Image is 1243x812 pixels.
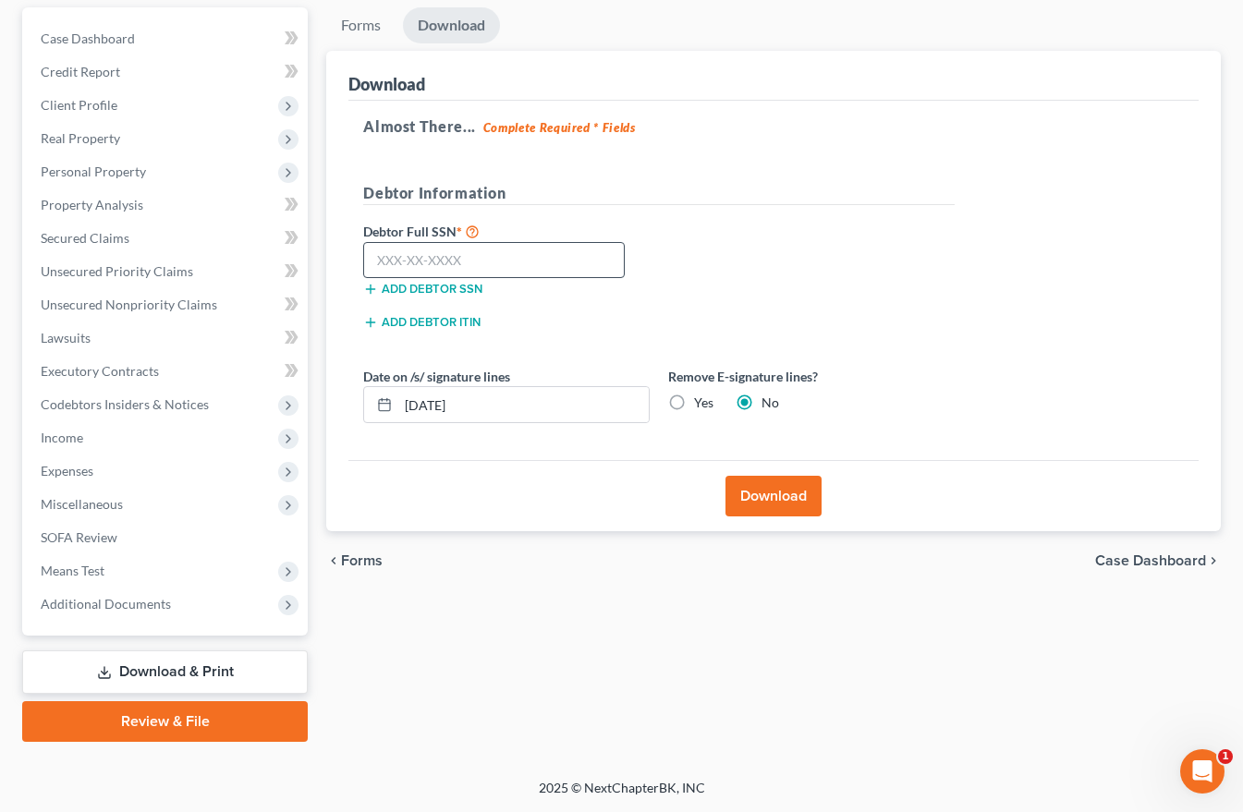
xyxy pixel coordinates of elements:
[26,355,308,388] a: Executory Contracts
[41,164,146,179] span: Personal Property
[26,288,308,321] a: Unsecured Nonpriority Claims
[41,330,91,345] span: Lawsuits
[41,363,159,379] span: Executory Contracts
[41,197,143,212] span: Property Analysis
[348,73,425,95] div: Download
[668,367,955,386] label: Remove E-signature lines?
[26,55,308,89] a: Credit Report
[41,430,83,445] span: Income
[403,7,500,43] a: Download
[363,115,1184,138] h5: Almost There...
[1206,553,1221,568] i: chevron_right
[41,596,171,612] span: Additional Documents
[363,315,481,330] button: Add debtor ITIN
[326,553,341,568] i: chevron_left
[41,297,217,312] span: Unsecured Nonpriority Claims
[41,496,123,512] span: Miscellaneous
[41,463,93,479] span: Expenses
[95,779,1149,812] div: 2025 © NextChapterBK, INC
[41,529,117,545] span: SOFA Review
[41,563,104,578] span: Means Test
[22,701,308,742] a: Review & File
[326,7,396,43] a: Forms
[26,22,308,55] a: Case Dashboard
[41,263,193,279] span: Unsecured Priority Claims
[41,97,117,113] span: Client Profile
[41,396,209,412] span: Codebtors Insiders & Notices
[694,394,713,412] label: Yes
[26,188,308,222] a: Property Analysis
[26,321,308,355] a: Lawsuits
[1095,553,1206,568] span: Case Dashboard
[1218,749,1233,764] span: 1
[41,64,120,79] span: Credit Report
[363,367,510,386] label: Date on /s/ signature lines
[26,255,308,288] a: Unsecured Priority Claims
[326,553,408,568] button: chevron_left Forms
[1180,749,1225,794] iframe: Intercom live chat
[398,387,649,422] input: MM/DD/YYYY
[363,242,625,279] input: XXX-XX-XXXX
[26,222,308,255] a: Secured Claims
[341,553,383,568] span: Forms
[725,476,822,516] button: Download
[363,282,482,297] button: Add debtor SSN
[1095,553,1221,568] a: Case Dashboard chevron_right
[41,130,120,146] span: Real Property
[41,30,135,46] span: Case Dashboard
[762,394,779,412] label: No
[483,120,636,135] strong: Complete Required * Fields
[26,521,308,554] a: SOFA Review
[363,182,955,205] h5: Debtor Information
[354,220,659,242] label: Debtor Full SSN
[22,650,308,694] a: Download & Print
[41,230,129,246] span: Secured Claims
